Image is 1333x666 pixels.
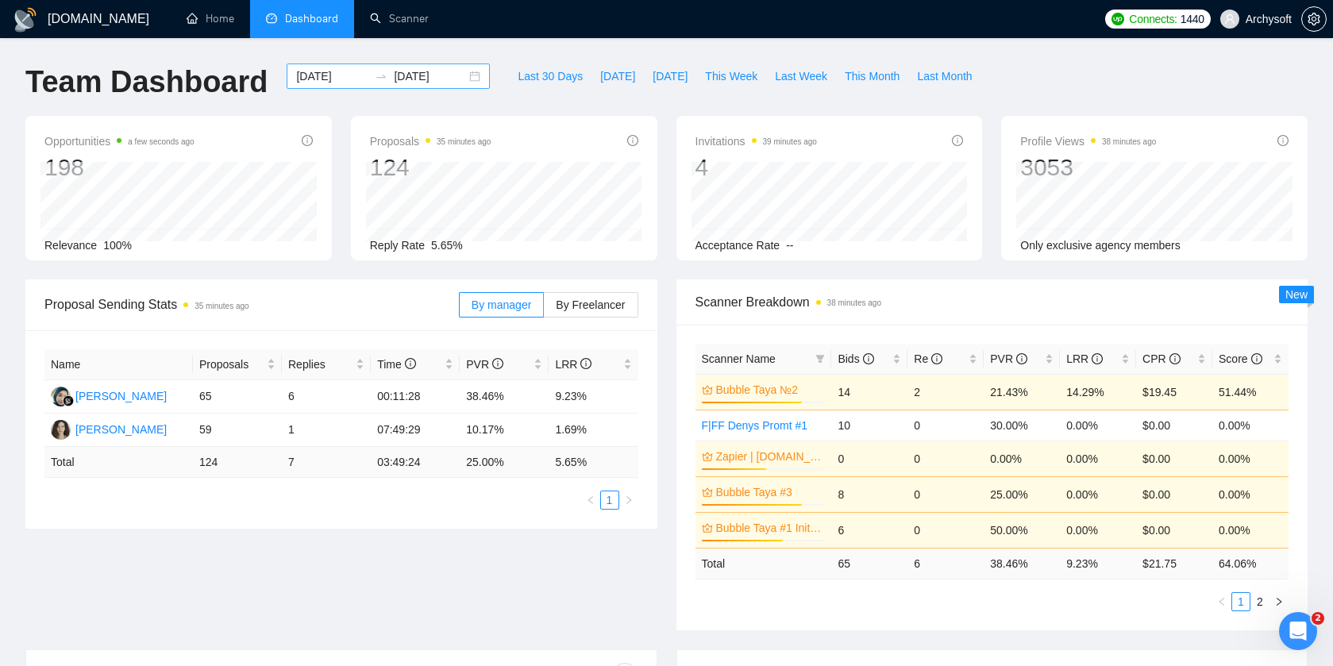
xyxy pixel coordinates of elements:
[601,491,618,509] a: 1
[1231,592,1250,611] li: 1
[1232,593,1250,610] a: 1
[13,7,38,33] img: logo
[51,422,167,435] a: AS[PERSON_NAME]
[1060,374,1136,410] td: 14.29%
[1302,13,1326,25] span: setting
[580,358,591,369] span: info-circle
[1251,353,1262,364] span: info-circle
[763,137,817,146] time: 39 minutes ago
[288,356,353,373] span: Replies
[812,347,828,371] span: filter
[914,352,942,365] span: Re
[128,137,194,146] time: a few seconds ago
[509,64,591,89] button: Last 30 Days
[405,358,416,369] span: info-circle
[815,354,825,364] span: filter
[1277,135,1289,146] span: info-circle
[619,491,638,510] button: right
[1251,593,1269,610] a: 2
[195,302,248,310] time: 35 minutes ago
[63,395,74,406] img: gigradar-bm.png
[282,380,371,414] td: 6
[695,239,780,252] span: Acceptance Rate
[831,512,907,548] td: 6
[695,548,832,579] td: Total
[1301,6,1327,32] button: setting
[1020,152,1156,183] div: 3053
[695,152,817,183] div: 4
[907,374,984,410] td: 2
[1060,512,1136,548] td: 0.00%
[907,548,984,579] td: 6
[1217,597,1227,606] span: left
[492,358,503,369] span: info-circle
[695,132,817,151] span: Invitations
[296,67,368,85] input: Start date
[1212,410,1289,441] td: 0.00%
[716,448,823,465] a: Zapier | [DOMAIN_NAME] [PERSON_NAME]
[1136,441,1212,476] td: $0.00
[984,410,1060,441] td: 30.00%
[1060,410,1136,441] td: 0.00%
[1136,512,1212,548] td: $0.00
[591,64,644,89] button: [DATE]
[696,64,766,89] button: This Week
[627,135,638,146] span: info-circle
[556,298,625,311] span: By Freelancer
[103,239,132,252] span: 100%
[44,447,193,478] td: Total
[827,298,881,307] time: 38 minutes ago
[518,67,583,85] span: Last 30 Days
[831,410,907,441] td: 10
[377,358,415,371] span: Time
[831,374,907,410] td: 14
[193,349,282,380] th: Proposals
[766,64,836,89] button: Last Week
[624,495,634,505] span: right
[1142,352,1180,365] span: CPR
[702,384,713,395] span: crown
[716,381,823,398] a: Bubble Taya №2
[907,410,984,441] td: 0
[1129,10,1177,28] span: Connects:
[1136,548,1212,579] td: $ 21.75
[845,67,900,85] span: This Month
[831,441,907,476] td: 0
[907,441,984,476] td: 0
[831,548,907,579] td: 65
[472,298,531,311] span: By manager
[370,12,429,25] a: searchScanner
[193,414,282,447] td: 59
[1020,132,1156,151] span: Profile Views
[984,548,1060,579] td: 38.46 %
[786,239,793,252] span: --
[984,476,1060,512] td: 25.00%
[1279,612,1317,650] iframe: Intercom live chat
[282,447,371,478] td: 7
[1181,10,1204,28] span: 1440
[44,132,195,151] span: Opportunities
[370,152,491,183] div: 124
[1102,137,1156,146] time: 38 minutes ago
[1060,548,1136,579] td: 9.23 %
[1312,612,1324,625] span: 2
[1212,592,1231,611] button: left
[549,414,638,447] td: 1.69%
[394,67,466,85] input: End date
[775,67,827,85] span: Last Week
[370,132,491,151] span: Proposals
[555,358,591,371] span: LRR
[1212,374,1289,410] td: 51.44%
[1060,441,1136,476] td: 0.00%
[1111,13,1124,25] img: upwork-logo.png
[644,64,696,89] button: [DATE]
[460,414,549,447] td: 10.17%
[702,419,808,432] a: F|FF Denys Promt #1
[716,483,823,501] a: Bubble Taya #3
[282,349,371,380] th: Replies
[984,374,1060,410] td: 21.43%
[266,13,277,24] span: dashboard
[917,67,972,85] span: Last Month
[193,447,282,478] td: 124
[831,476,907,512] td: 8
